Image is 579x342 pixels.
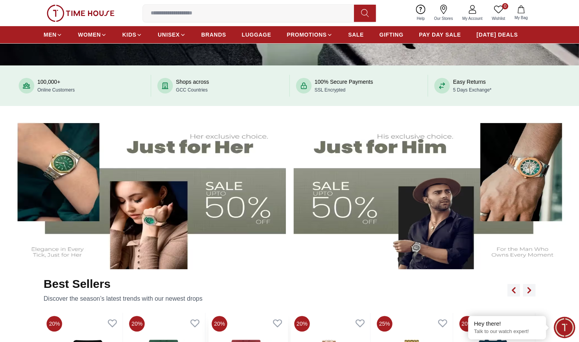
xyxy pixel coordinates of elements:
span: Our Stores [431,16,456,21]
a: UNISEX [158,28,185,42]
span: Wishlist [489,16,508,21]
a: Our Stores [429,3,458,23]
div: Easy Returns [453,78,491,93]
span: WOMEN [78,31,101,39]
a: LUGGAGE [242,28,271,42]
span: GCC Countries [176,87,208,93]
span: UNISEX [158,31,180,39]
span: KIDS [122,31,136,39]
span: 25% [377,316,392,331]
span: My Bag [511,15,531,21]
span: 20% [129,316,145,331]
div: 100% Secure Payments [315,78,373,93]
span: Help [414,16,428,21]
img: Women's Watches Banner [6,114,286,269]
span: My Account [459,16,486,21]
a: PAY DAY SALE [419,28,461,42]
div: 100,000+ [37,78,75,93]
span: LUGGAGE [242,31,271,39]
span: 0 [502,3,508,9]
p: Talk to our watch expert! [474,328,540,335]
span: [DATE] DEALS [477,31,518,39]
span: PAY DAY SALE [419,31,461,39]
p: Discover the season’s latest trends with our newest drops [44,294,202,303]
span: 20% [47,316,62,331]
span: 20% [212,316,227,331]
a: SALE [348,28,364,42]
span: Online Customers [37,87,75,93]
a: 0Wishlist [487,3,510,23]
a: MEN [44,28,62,42]
a: [DATE] DEALS [477,28,518,42]
span: SALE [348,31,364,39]
span: BRANDS [201,31,226,39]
span: SSL Encrypted [315,87,346,93]
a: BRANDS [201,28,226,42]
a: Help [412,3,429,23]
span: GIFTING [379,31,403,39]
button: My Bag [510,4,532,22]
span: 20% [459,316,475,331]
img: ... [47,5,114,22]
a: KIDS [122,28,142,42]
span: 5 Days Exchange* [453,87,491,93]
span: 20% [294,316,310,331]
img: Men's Watches Banner [294,114,573,269]
div: Shops across [176,78,209,93]
div: Chat Widget [554,317,575,338]
h2: Best Sellers [44,277,202,291]
a: GIFTING [379,28,403,42]
a: PROMOTIONS [287,28,333,42]
span: MEN [44,31,56,39]
a: WOMEN [78,28,107,42]
span: PROMOTIONS [287,31,327,39]
div: Hey there! [474,320,540,328]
